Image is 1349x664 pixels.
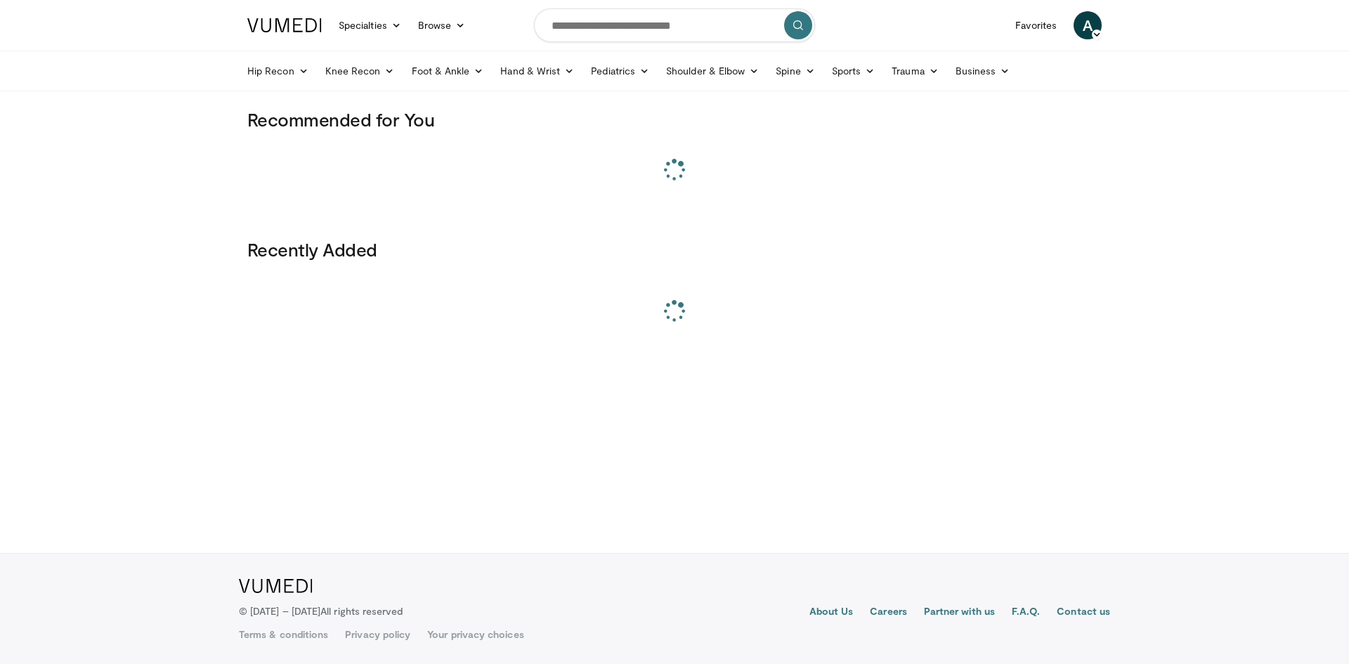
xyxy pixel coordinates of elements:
img: VuMedi Logo [247,18,322,32]
a: Careers [870,604,907,621]
a: Specialties [330,11,410,39]
a: A [1074,11,1102,39]
a: Partner with us [924,604,995,621]
img: VuMedi Logo [239,579,313,593]
a: F.A.Q. [1012,604,1040,621]
a: Sports [823,57,884,85]
a: Terms & conditions [239,627,328,642]
a: About Us [809,604,854,621]
a: Business [947,57,1019,85]
a: Foot & Ankle [403,57,493,85]
a: Shoulder & Elbow [658,57,767,85]
a: Trauma [883,57,947,85]
a: Hand & Wrist [492,57,582,85]
h3: Recently Added [247,238,1102,261]
a: Browse [410,11,474,39]
p: © [DATE] – [DATE] [239,604,403,618]
a: Hip Recon [239,57,317,85]
a: Pediatrics [582,57,658,85]
a: Favorites [1007,11,1065,39]
a: Knee Recon [317,57,403,85]
span: All rights reserved [320,605,403,617]
a: Privacy policy [345,627,410,642]
h3: Recommended for You [247,108,1102,131]
input: Search topics, interventions [534,8,815,42]
a: Contact us [1057,604,1110,621]
a: Your privacy choices [427,627,523,642]
a: Spine [767,57,823,85]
